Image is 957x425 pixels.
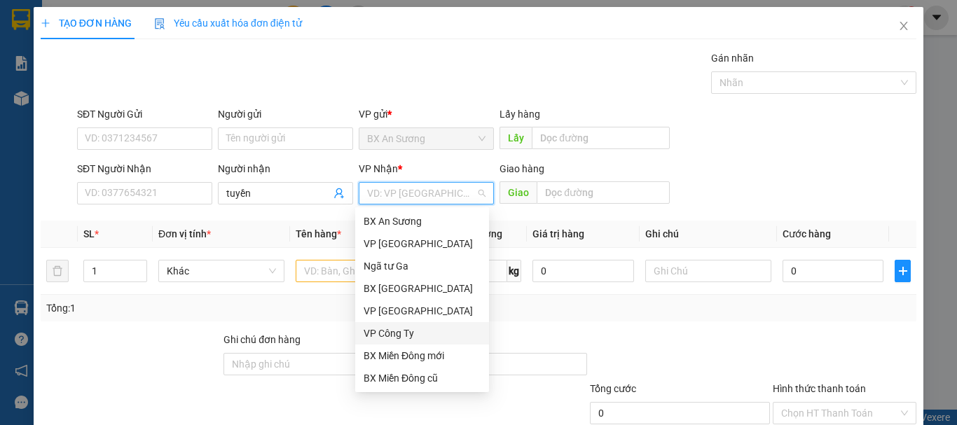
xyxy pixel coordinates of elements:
span: Đơn vị tính [158,228,211,239]
span: Lấy [500,127,532,149]
input: 0 [532,260,633,282]
input: Ghi Chú [645,260,771,282]
div: VP Tân Bình [355,232,489,255]
div: BX An Sương [364,214,481,229]
span: Tên hàng [296,228,341,239]
div: BX Miền Đông cũ [355,367,489,389]
input: Dọc đường [532,127,670,149]
span: VP Nhận [359,163,398,174]
span: Khác [167,260,276,281]
span: Giao [500,181,537,204]
div: VP [GEOGRAPHIC_DATA] [364,236,481,251]
div: Ngã tư Ga [364,258,481,274]
div: BX Miền Đông mới [364,348,481,363]
input: VD: Bàn, Ghế [296,260,422,282]
div: SĐT Người Nhận [77,161,212,176]
span: kg [507,260,521,282]
span: Lấy hàng [500,109,540,120]
span: Yêu cầu xuất hóa đơn điện tử [154,18,302,29]
span: Tổng cước [590,383,636,394]
div: VP Công Ty [364,326,481,341]
span: Giá trị hàng [532,228,584,239]
label: Hình thức thanh toán [773,383,866,394]
label: Gán nhãn [711,53,754,64]
div: Người gửi [218,106,353,122]
label: Ghi chú đơn hàng [223,334,301,345]
input: Ghi chú đơn hàng [223,353,404,375]
span: TẠO ĐƠN HÀNG [41,18,132,29]
div: Tổng: 1 [46,300,371,316]
input: Dọc đường [537,181,670,204]
div: BX Miền Đông mới [355,344,489,367]
button: delete [46,260,69,282]
span: SL [83,228,95,239]
div: VP gửi [359,106,494,122]
span: close [898,20,909,32]
div: BX [GEOGRAPHIC_DATA] [364,281,481,296]
div: BX An Sương [355,210,489,232]
span: plus [895,265,910,277]
div: VP Hà Nội [355,300,489,322]
th: Ghi chú [640,221,777,248]
div: VP Công Ty [355,322,489,344]
img: icon [154,18,165,29]
div: BX Quảng Ngãi [355,277,489,300]
div: SĐT Người Gửi [77,106,212,122]
span: BX An Sương [367,128,486,149]
div: Ngã tư Ga [355,255,489,277]
button: plus [895,260,911,282]
button: Close [884,7,923,46]
div: Người nhận [218,161,353,176]
div: BX Miền Đông cũ [364,370,481,386]
span: user-add [333,188,345,199]
span: plus [41,18,50,28]
div: VP [GEOGRAPHIC_DATA] [364,303,481,319]
span: Giao hàng [500,163,544,174]
span: Cước hàng [783,228,831,239]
